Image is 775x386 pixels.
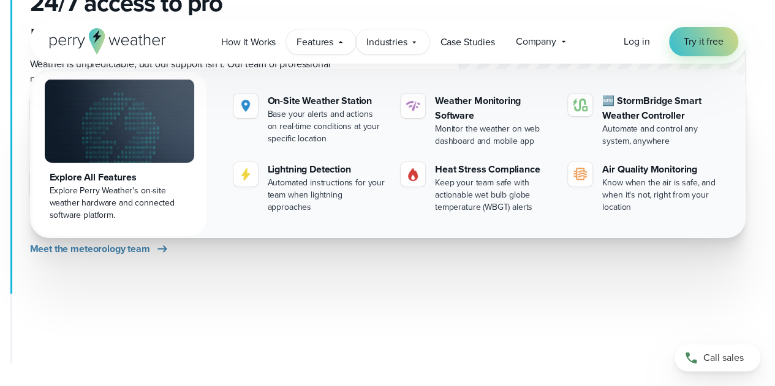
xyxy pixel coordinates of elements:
span: Industries [366,35,407,50]
div: Air Quality Monitoring [602,162,720,177]
img: Location.svg [238,98,253,113]
a: Try it free [669,27,738,56]
a: Case Studies [429,29,505,54]
a: Weather Monitoring Software Monitor the weather on web dashboard and mobile app [396,89,558,152]
span: How it Works [221,35,276,50]
img: software-icon.svg [406,98,420,113]
a: On-Site Weather Station Base your alerts and actions on real-time conditions at your specific loc... [229,89,391,150]
span: Meet the meteorology team [30,242,150,256]
a: Air Quality Monitoring Know when the air is safe, and when it's not, right from your location [563,157,725,218]
a: 🆕 StormBridge Smart Weather Controller Automate and control any system, anywhere [563,89,725,152]
img: aqi-icon.svg [573,167,588,182]
div: Automate and control any system, anywhere [602,123,720,147]
span: Call sales [703,351,744,365]
a: Explore All Features Explore Perry Weather's on-site weather hardware and connected software plat... [32,72,206,236]
span: Features [297,35,333,50]
div: Keep your team safe with actionable wet bulb globe temperature (WBGT) alerts [435,177,553,213]
div: 🆕 StormBridge Smart Weather Controller [602,94,720,123]
div: Automated instructions for your team when lightning approaches [268,177,386,213]
a: Lightning Detection Automated instructions for your team when lightning approaches [229,157,391,218]
div: Weather Monitoring Software [435,94,553,123]
div: Base your alerts and actions on real-time conditions at your specific location [268,108,386,145]
div: On-Site Weather Station [268,94,386,108]
span: Try it free [684,34,723,49]
div: Lightning Detection [268,162,386,177]
p: Weather is unpredictable, but our support isn’t. Our team of professional meteorologists is here ... [30,57,378,86]
span: Case Studies [440,35,494,50]
a: Heat Stress Compliance Keep your team safe with actionable wet bulb globe temperature (WBGT) alerts [396,157,558,218]
a: Log in [624,34,649,49]
span: Log in [624,34,649,48]
a: Meet the meteorology team [30,242,170,256]
div: Explore All Features [50,170,189,185]
div: Heat Stress Compliance [435,162,553,177]
img: lightning-icon.svg [238,167,253,182]
a: Call sales [675,344,760,371]
div: Know when the air is safe, and when it's not, right from your location [602,177,720,213]
span: Company [516,34,556,49]
img: Gas.svg [406,167,420,182]
a: How it Works [211,29,286,54]
img: stormbridge-icon-V6.svg [573,98,588,111]
div: Monitor the weather on web dashboard and mobile app [435,123,553,147]
div: Explore Perry Weather's on-site weather hardware and connected software platform. [50,185,189,221]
